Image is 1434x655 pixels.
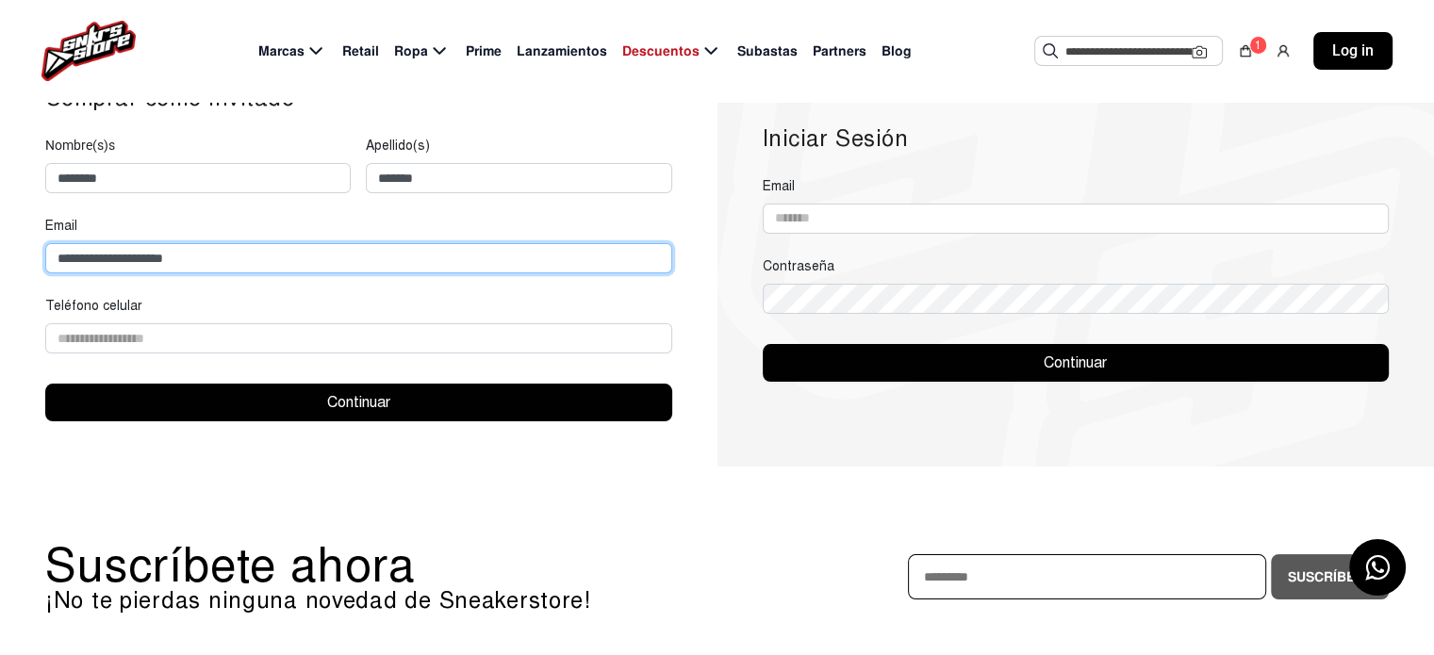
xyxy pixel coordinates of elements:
label: Teléfono celular [45,296,142,316]
span: Partners [813,41,866,61]
span: Lanzamientos [517,41,607,61]
p: ¡No te pierdas ninguna novedad de Sneakerstore! [45,589,717,612]
img: shopping [1238,43,1253,58]
label: Email [45,216,77,236]
div: 1 [1249,36,1267,55]
label: Contraseña [763,256,834,276]
img: Cámara [1192,44,1207,59]
button: Continuar [763,344,1390,382]
span: Marcas [258,41,305,61]
span: Descuentos [622,41,700,61]
img: Buscar [1043,43,1058,58]
h2: Iniciar Sesión [763,123,1390,154]
img: user [1276,43,1291,58]
span: Retail [342,41,379,61]
button: Continuar [45,384,672,421]
label: Email [763,176,795,196]
label: Apellido(s) [366,136,430,156]
span: Subastas [737,41,798,61]
img: logo [41,21,136,81]
p: Suscríbete ahora [45,542,717,589]
span: Ropa [394,41,428,61]
span: Blog [882,41,912,61]
button: Suscríbete [1271,554,1389,599]
span: Log in [1332,40,1374,62]
label: Nombre(s)s [45,136,115,156]
span: Prime [466,41,502,61]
